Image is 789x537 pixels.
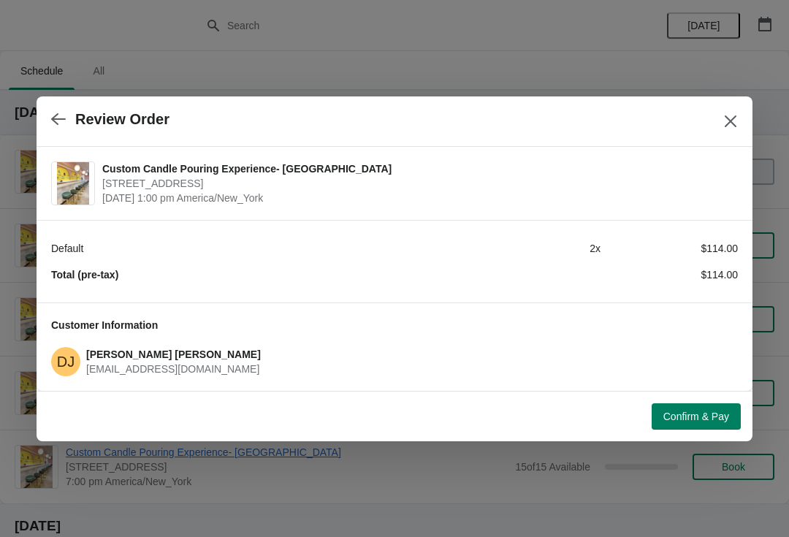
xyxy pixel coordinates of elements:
[51,347,80,376] span: Dominic
[51,241,463,256] div: Default
[57,162,89,205] img: Custom Candle Pouring Experience- Delray Beach | 415 East Atlantic Avenue, Delray Beach, FL, USA ...
[102,161,731,176] span: Custom Candle Pouring Experience- [GEOGRAPHIC_DATA]
[663,411,729,422] span: Confirm & Pay
[57,354,75,370] text: DJ
[601,267,738,282] div: $114.00
[86,349,261,360] span: [PERSON_NAME] [PERSON_NAME]
[601,241,738,256] div: $114.00
[51,319,158,331] span: Customer Information
[102,191,731,205] span: [DATE] 1:00 pm America/New_York
[717,108,744,134] button: Close
[102,176,731,191] span: [STREET_ADDRESS]
[652,403,741,430] button: Confirm & Pay
[75,111,169,128] h2: Review Order
[51,269,118,281] strong: Total (pre-tax)
[86,363,259,375] span: [EMAIL_ADDRESS][DOMAIN_NAME]
[463,241,601,256] div: 2 x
